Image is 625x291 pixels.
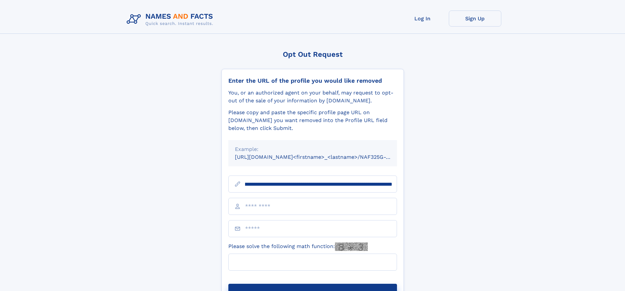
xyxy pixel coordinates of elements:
[221,50,404,58] div: Opt Out Request
[235,145,390,153] div: Example:
[228,242,368,251] label: Please solve the following math function:
[235,154,409,160] small: [URL][DOMAIN_NAME]<firstname>_<lastname>/NAF325G-xxxxxxxx
[449,10,501,27] a: Sign Up
[396,10,449,27] a: Log In
[124,10,219,28] img: Logo Names and Facts
[228,109,397,132] div: Please copy and paste the specific profile page URL on [DOMAIN_NAME] you want removed into the Pr...
[228,89,397,105] div: You, or an authorized agent on your behalf, may request to opt-out of the sale of your informatio...
[228,77,397,84] div: Enter the URL of the profile you would like removed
